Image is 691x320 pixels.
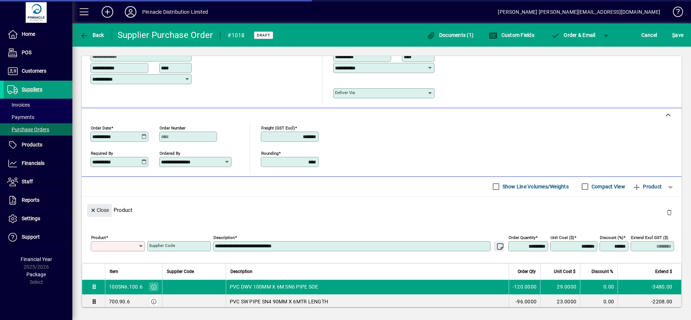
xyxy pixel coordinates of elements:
[26,272,46,277] span: Package
[91,150,113,155] mat-label: Required by
[551,235,574,240] mat-label: Unit Cost ($)
[518,268,536,276] span: Order Qty
[4,99,72,111] a: Invoices
[149,243,175,248] mat-label: Supplier Code
[655,268,672,276] span: Extend $
[110,268,118,276] span: Item
[22,68,46,74] span: Customers
[4,136,72,154] a: Products
[641,29,657,41] span: Cancel
[91,125,111,130] mat-label: Order date
[213,235,235,240] mat-label: Description
[661,204,678,221] button: Delete
[78,29,106,42] button: Back
[96,5,119,18] button: Add
[672,29,683,41] span: ave
[91,235,106,240] mat-label: Product
[590,183,625,190] label: Compact View
[261,150,279,155] mat-label: Rounding
[632,181,662,192] span: Product
[22,234,40,240] span: Support
[87,204,112,217] button: Close
[109,283,143,290] div: 100SN6.100.6
[4,62,72,80] a: Customers
[498,6,660,18] div: [PERSON_NAME] [PERSON_NAME][EMAIL_ADDRESS][DOMAIN_NAME]
[22,86,42,92] span: Suppliers
[7,127,49,132] span: Purchase Orders
[489,32,534,38] span: Custom Fields
[118,29,213,41] div: Supplier Purchase Order
[85,206,114,213] app-page-header-button: Close
[22,50,31,55] span: POS
[230,298,328,305] span: PVC SW PIPE SN4 90MM X 6MTR LENGTH
[257,33,270,38] span: Draft
[672,32,675,38] span: S
[22,216,40,221] span: Settings
[600,235,623,240] mat-label: Discount (%)
[4,210,72,228] a: Settings
[160,150,180,155] mat-label: Ordered by
[230,283,318,290] span: PVC DWV 100MM X 6M SN6 PIPE SOE
[540,280,580,294] td: 29.0000
[629,180,665,193] button: Product
[4,44,72,62] a: POS
[4,154,72,172] a: Financials
[22,179,33,184] span: Staff
[167,268,194,276] span: Supplier Code
[4,111,72,123] a: Payments
[160,125,186,130] mat-label: Order number
[4,173,72,191] a: Staff
[551,32,595,38] span: Order & Email
[592,268,613,276] span: Discount %
[425,29,475,42] button: Documents (1)
[7,102,30,108] span: Invoices
[22,160,44,166] span: Financials
[580,294,618,309] td: 0.00
[22,31,35,37] span: Home
[4,123,72,136] a: Purchase Orders
[7,114,34,120] span: Payments
[640,29,659,42] button: Cancel
[22,197,39,203] span: Reports
[72,29,112,42] app-page-header-button: Back
[427,32,474,38] span: Documents (1)
[4,25,72,43] a: Home
[548,29,599,42] button: Order & Email
[631,235,668,240] mat-label: Extend excl GST ($)
[580,280,618,294] td: 0.00
[509,280,540,294] td: -120.0000
[501,183,569,190] label: Show Line Volumes/Weights
[4,228,72,246] a: Support
[554,268,576,276] span: Unit Cost $
[230,268,253,276] span: Description
[90,204,109,216] span: Close
[228,30,245,41] div: #1018
[618,294,681,309] td: -2208.00
[21,256,52,262] span: Financial Year
[119,5,142,18] button: Profile
[509,235,535,240] mat-label: Order Quantity
[22,142,42,148] span: Products
[618,280,681,294] td: -3480.00
[487,29,536,42] button: Custom Fields
[540,294,580,309] td: 23.0000
[142,6,208,18] div: Pinnacle Distribution Limited
[670,29,685,42] button: Save
[4,191,72,209] a: Reports
[335,90,355,95] mat-label: Deliver via
[80,32,104,38] span: Back
[109,298,130,305] div: 700.90.6
[667,1,682,25] a: Knowledge Base
[261,125,295,130] mat-label: Freight (GST excl)
[509,294,540,309] td: -96.0000
[661,209,678,216] app-page-header-button: Delete
[82,197,682,223] div: Product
